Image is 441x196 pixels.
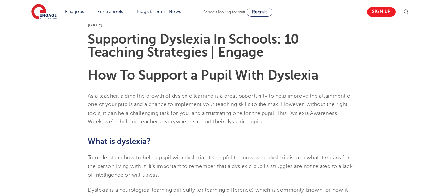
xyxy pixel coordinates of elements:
p: [DATE] [88,22,353,27]
a: Find jobs [65,9,84,14]
span: Recruit [252,9,267,14]
span: To understand how to help a pupil with dyslexia, it’s helpful to know what dyslexia is, and what ... [88,155,353,178]
a: Recruit [247,8,272,17]
h1: Supporting Dyslexia In Schools: 10 Teaching Strategies | Engage [88,33,353,59]
a: For Schools [97,9,123,14]
span: As a teacher, aiding the growth of dyslexic learning is a great opportunity to help improve the a... [88,93,352,125]
a: Blogs & Latest News [137,9,181,14]
img: Engage Education [31,4,57,20]
b: How To Support a Pupil With Dyslexia [88,68,318,82]
b: What is dyslexia? [88,137,150,146]
a: Sign up [367,7,396,17]
span: Schools looking for staff [203,10,245,14]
